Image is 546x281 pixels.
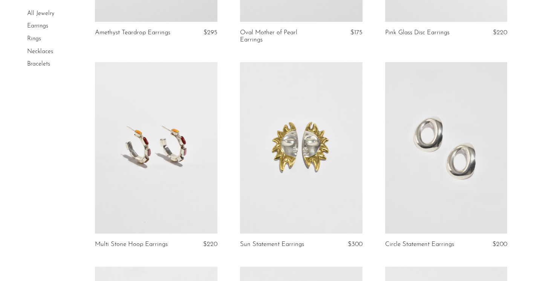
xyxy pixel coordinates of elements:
a: Circle Statement Earrings [385,241,454,248]
span: $220 [493,29,507,36]
a: Rings [27,36,41,42]
span: $295 [203,29,217,36]
span: $175 [350,29,362,36]
a: Earrings [27,23,48,29]
a: Necklaces [27,49,53,55]
a: Amethyst Teardrop Earrings [95,29,170,36]
a: All Jewelry [27,11,54,17]
a: Oval Mother of Pearl Earrings [240,29,321,43]
a: Pink Glass Disc Earrings [385,29,450,36]
a: Bracelets [27,61,50,67]
span: $220 [203,241,217,247]
span: $300 [348,241,362,247]
span: $200 [492,241,507,247]
a: Multi Stone Hoop Earrings [95,241,168,248]
a: Sun Statement Earrings [240,241,304,248]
